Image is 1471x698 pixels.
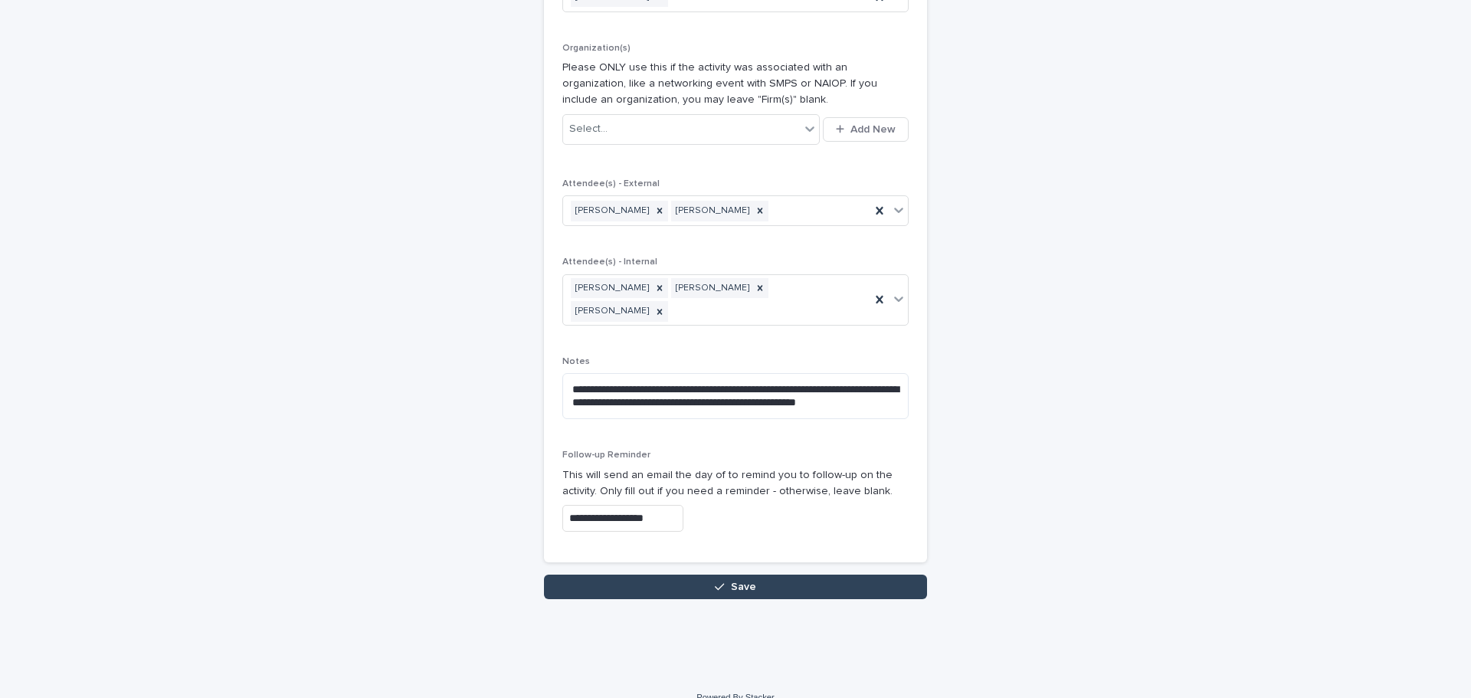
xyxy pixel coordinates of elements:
div: [PERSON_NAME] [571,278,651,299]
div: [PERSON_NAME] [671,201,752,221]
span: Attendee(s) - Internal [562,257,657,267]
p: This will send an email the day of to remind you to follow-up on the activity. Only fill out if y... [562,467,909,500]
span: Attendee(s) - External [562,179,660,188]
span: Notes [562,357,590,366]
span: Follow-up Reminder [562,451,650,460]
div: [PERSON_NAME] [671,278,752,299]
span: Add New [850,124,896,135]
span: Organization(s) [562,44,631,53]
div: [PERSON_NAME] [571,301,651,322]
button: Save [544,575,927,599]
span: Save [731,582,756,592]
div: Select... [569,121,608,137]
button: Add New [823,117,909,142]
div: [PERSON_NAME] [571,201,651,221]
p: Please ONLY use this if the activity was associated with an organization, like a networking event... [562,60,909,107]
